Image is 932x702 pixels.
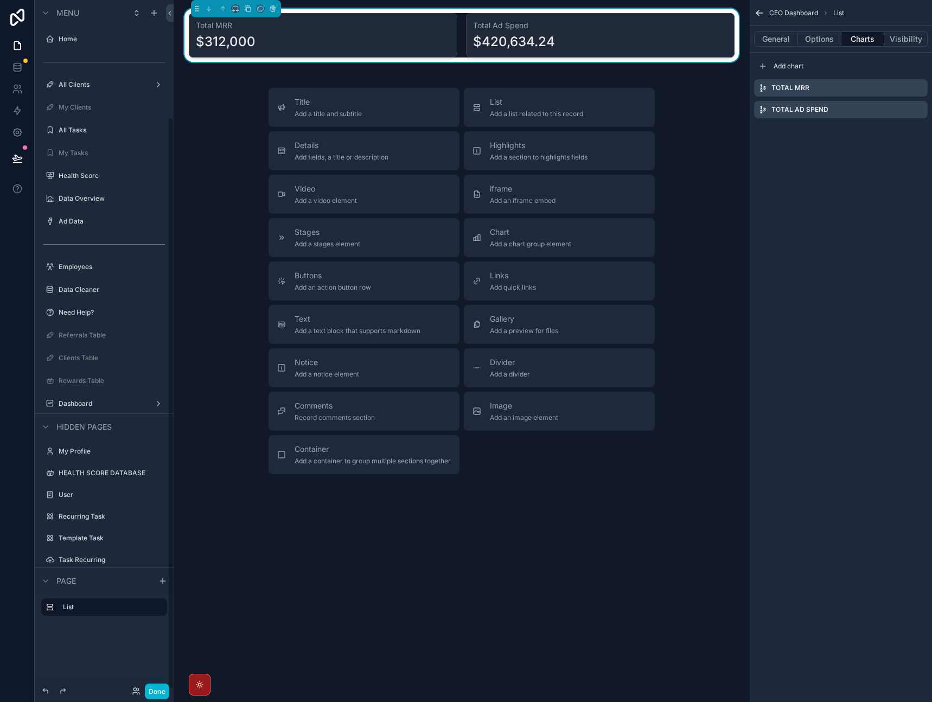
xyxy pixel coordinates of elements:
span: Add a text block that supports markdown [295,327,420,335]
span: Comments [295,400,375,411]
button: TextAdd a text block that supports markdown [269,305,459,344]
span: Details [295,140,388,151]
button: ImageAdd an image element [464,392,655,431]
label: Total Ad Spend [771,105,828,114]
label: All Tasks [59,126,165,135]
label: Data Cleaner [59,285,165,294]
span: Add a video element [295,196,357,205]
button: ContainerAdd a container to group multiple sections together [269,435,459,474]
div: $420,634.24 [473,33,555,50]
span: Add fields, a title or description [295,153,388,162]
span: Add a notice element [295,370,359,379]
span: List [490,97,583,107]
span: Add a title and subtitle [295,110,362,118]
button: General [754,31,798,47]
label: Data Overview [59,194,165,203]
button: GalleryAdd a preview for files [464,305,655,344]
span: Add quick links [490,283,536,292]
button: Charts [841,31,885,47]
button: NoticeAdd a notice element [269,348,459,387]
span: Image [490,400,558,411]
span: Links [490,270,536,281]
span: Text [295,314,420,324]
button: Options [798,31,841,47]
button: ListAdd a list related to this record [464,88,655,127]
a: User [59,490,165,499]
span: Gallery [490,314,558,324]
label: Health Score [59,171,165,180]
span: Menu [56,8,79,18]
label: Rewards Table [59,376,165,385]
label: Home [59,35,165,43]
button: iframeAdd an iframe embed [464,175,655,214]
label: HEALTH SCORE DATABASE [59,469,165,477]
label: Clients Table [59,354,165,362]
button: StagesAdd a stages element [269,218,459,257]
button: ChartAdd a chart group element [464,218,655,257]
span: Add a list related to this record [490,110,583,118]
span: Divider [490,357,530,368]
button: LinksAdd quick links [464,261,655,301]
a: Employees [59,263,165,271]
h3: Total Ad Spend [473,20,727,31]
div: scrollable content [35,593,174,627]
span: Add an iframe embed [490,196,556,205]
span: Add a divider [490,370,530,379]
label: Dashboard [59,399,150,408]
span: iframe [490,183,556,194]
span: Add a section to highlights fields [490,153,588,162]
label: My Profile [59,447,165,456]
button: Done [145,684,169,699]
button: HighlightsAdd a section to highlights fields [464,131,655,170]
button: CommentsRecord comments section [269,392,459,431]
span: Chart [490,227,571,238]
label: Task Recurring [59,556,165,564]
span: List [833,9,844,17]
span: Add an image element [490,413,558,422]
label: Ad Data [59,217,165,226]
span: Container [295,444,451,455]
button: DividerAdd a divider [464,348,655,387]
span: Page [56,576,76,586]
div: $312,000 [196,33,256,50]
span: Add chart [774,62,803,71]
button: ButtonsAdd an action button row [269,261,459,301]
span: Record comments section [295,413,375,422]
label: Recurring Task [59,512,165,521]
label: Template Task [59,534,165,543]
label: All Clients [59,80,150,89]
span: Title [295,97,362,107]
span: Add a chart group element [490,240,571,248]
span: Add a preview for files [490,327,558,335]
label: Need Help? [59,308,165,317]
label: Referrals Table [59,331,165,340]
span: CEO Dashboard [769,9,818,17]
span: Video [295,183,357,194]
label: My Clients [59,103,165,112]
h3: Total MRR [196,20,450,31]
button: DetailsAdd fields, a title or description [269,131,459,170]
button: VideoAdd a video element [269,175,459,214]
button: Visibility [884,31,928,47]
span: Highlights [490,140,588,151]
span: Hidden pages [56,422,112,432]
span: Add a stages element [295,240,360,248]
label: My Tasks [59,149,165,157]
span: Add a container to group multiple sections together [295,457,451,465]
